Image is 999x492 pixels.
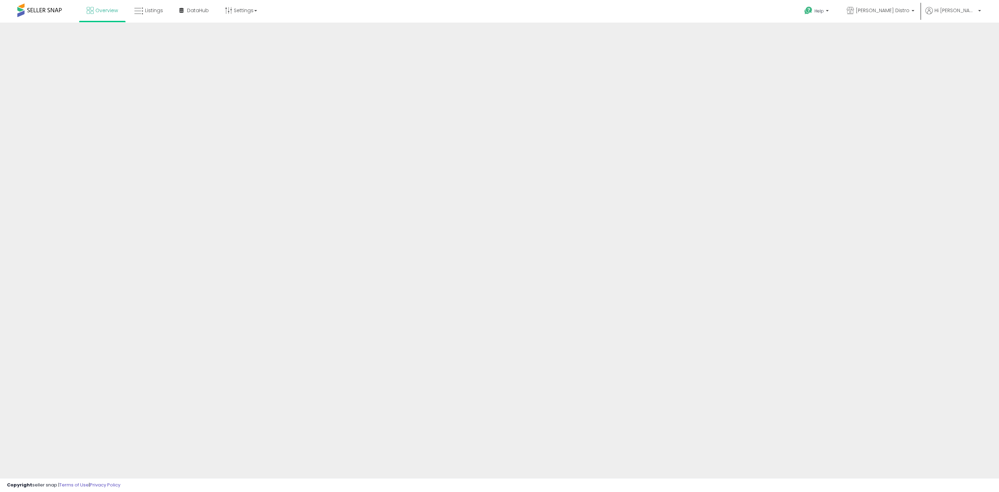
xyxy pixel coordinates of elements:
[804,6,813,15] i: Get Help
[934,7,976,14] span: Hi [PERSON_NAME]
[856,7,910,14] span: [PERSON_NAME] Distro
[925,7,981,23] a: Hi [PERSON_NAME]
[187,7,209,14] span: DataHub
[799,1,836,23] a: Help
[145,7,163,14] span: Listings
[95,7,118,14] span: Overview
[814,8,824,14] span: Help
